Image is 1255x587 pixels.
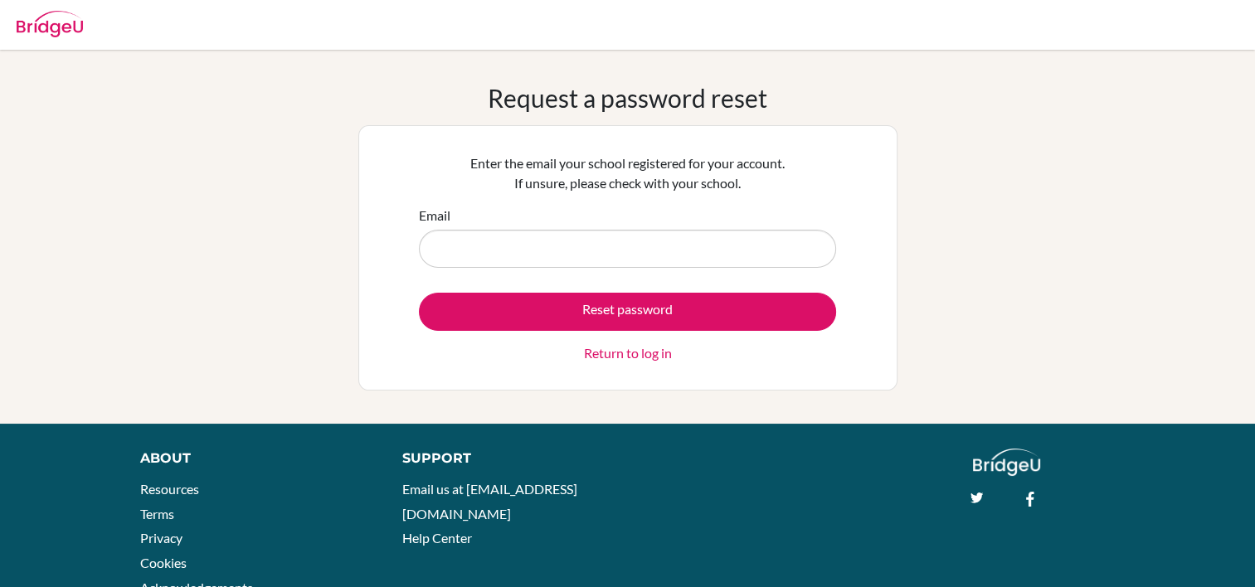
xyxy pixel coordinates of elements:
[402,530,472,546] a: Help Center
[140,555,187,570] a: Cookies
[584,343,672,363] a: Return to log in
[488,83,767,113] h1: Request a password reset
[140,530,182,546] a: Privacy
[402,449,610,468] div: Support
[140,449,365,468] div: About
[402,481,577,522] a: Email us at [EMAIL_ADDRESS][DOMAIN_NAME]
[17,11,83,37] img: Bridge-U
[140,506,174,522] a: Terms
[973,449,1040,476] img: logo_white@2x-f4f0deed5e89b7ecb1c2cc34c3e3d731f90f0f143d5ea2071677605dd97b5244.png
[419,293,836,331] button: Reset password
[140,481,199,497] a: Resources
[419,153,836,193] p: Enter the email your school registered for your account. If unsure, please check with your school.
[419,206,450,226] label: Email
